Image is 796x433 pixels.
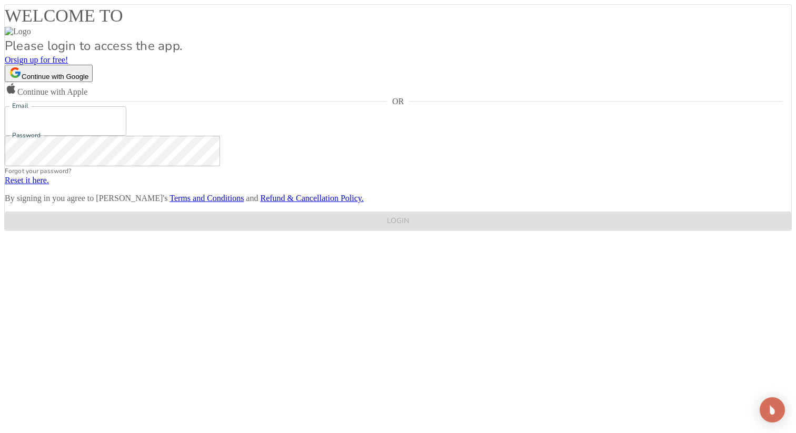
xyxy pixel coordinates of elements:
[260,194,363,203] a: Refund & Cancellation Policy.
[12,131,41,140] label: Password
[760,397,785,422] div: Open Intercom Messenger
[5,55,68,64] a: Orsign up for free!
[387,97,409,106] span: OR
[5,194,791,203] p: By signing in you agree to [PERSON_NAME]'s and
[170,194,244,203] a: Terms and Conditions
[14,55,68,64] span: sign up for free!
[5,65,93,82] button: Continue with Google
[5,176,49,185] a: Reset it here.
[5,27,31,36] img: Logo
[5,5,791,27] h4: WELCOME TO
[5,36,791,55] p: Please login to access the app.
[17,87,87,96] span: Continue with Apple
[12,102,28,110] label: Email
[5,166,791,176] p: Forgot your password?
